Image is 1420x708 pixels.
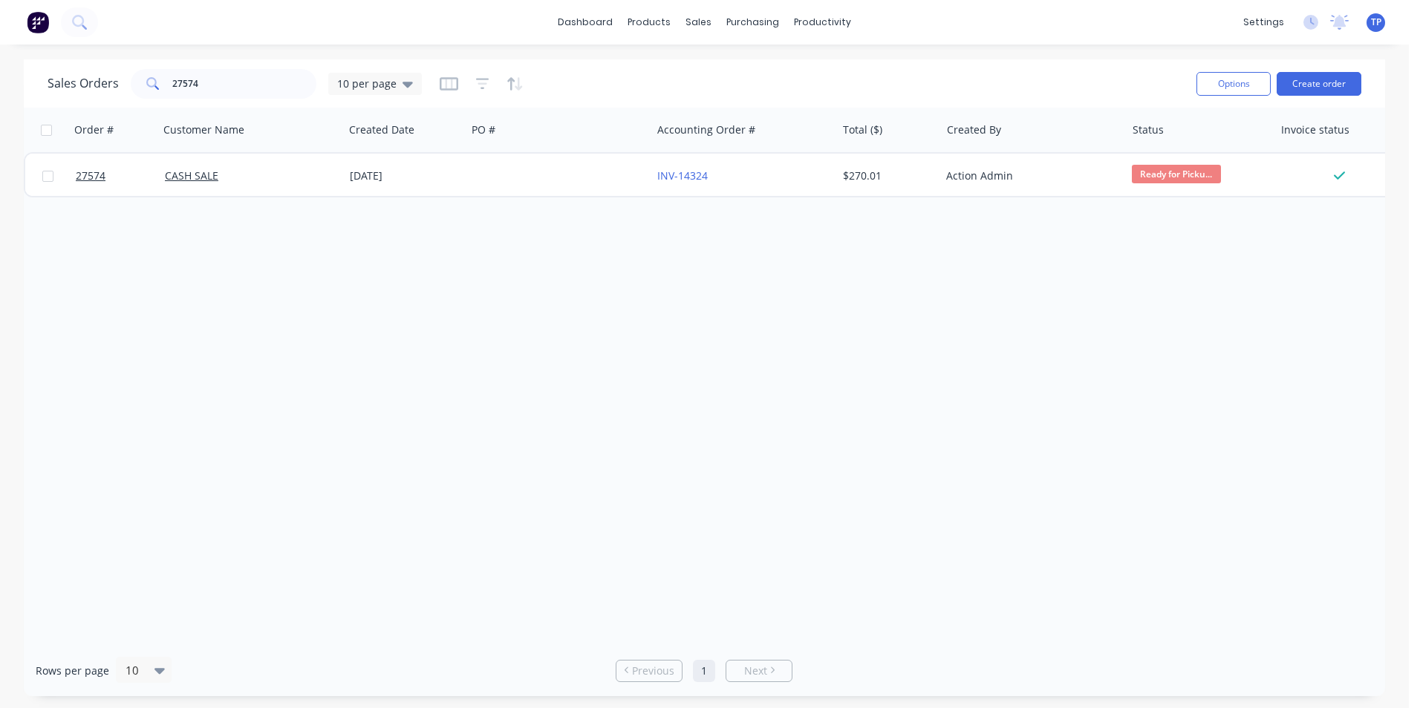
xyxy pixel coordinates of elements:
div: PO # [472,122,495,137]
div: Total ($) [843,122,882,137]
div: productivity [786,11,859,33]
a: CASH SALE [165,168,218,183]
div: Order # [74,122,114,137]
div: Action Admin [946,168,1111,183]
div: Created By [947,122,1001,137]
div: Invoice status [1281,122,1349,137]
span: Previous [632,663,674,678]
div: products [620,11,678,33]
a: dashboard [550,11,620,33]
input: Search... [172,69,317,99]
div: sales [678,11,719,33]
span: Next [744,663,767,678]
span: 10 per page [337,76,397,91]
div: [DATE] [350,168,460,183]
button: Options [1196,72,1271,96]
span: TP [1371,16,1381,29]
span: Ready for Picku... [1132,165,1221,183]
div: Created Date [349,122,414,137]
button: Create order [1277,72,1361,96]
div: Customer Name [163,122,244,137]
h1: Sales Orders [48,76,119,91]
a: INV-14324 [657,168,708,183]
div: Accounting Order # [657,122,755,137]
a: Page 1 is your current page [693,660,715,682]
a: Next page [726,663,792,678]
div: settings [1236,11,1292,33]
div: Status [1133,122,1164,137]
a: Previous page [616,663,682,678]
span: 27574 [76,168,105,183]
span: Rows per page [36,663,109,678]
div: $270.01 [843,168,930,183]
a: 27574 [76,154,165,198]
img: Factory [27,11,49,33]
div: purchasing [719,11,786,33]
ul: Pagination [610,660,798,682]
